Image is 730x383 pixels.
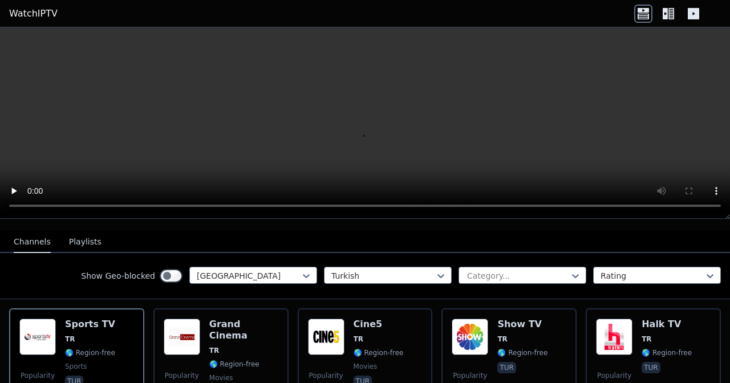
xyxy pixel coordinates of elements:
[642,362,660,373] p: tur
[597,371,631,380] span: Popularity
[309,371,343,380] span: Popularity
[354,319,404,330] h6: Cine5
[81,270,155,282] label: Show Geo-blocked
[642,319,692,330] h6: Halk TV
[19,319,56,355] img: Sports TV
[21,371,55,380] span: Popularity
[65,348,115,357] span: 🌎 Region-free
[14,231,51,253] button: Channels
[497,362,516,373] p: tur
[308,319,344,355] img: Cine5
[497,348,547,357] span: 🌎 Region-free
[209,319,278,341] h6: Grand Cinema
[69,231,102,253] button: Playlists
[65,335,75,344] span: TR
[165,371,199,380] span: Popularity
[164,319,200,355] img: Grand Cinema
[9,7,58,21] a: WatchIPTV
[596,319,632,355] img: Halk TV
[452,319,488,355] img: Show TV
[497,335,507,344] span: TR
[497,319,547,330] h6: Show TV
[209,360,259,369] span: 🌎 Region-free
[209,346,219,355] span: TR
[65,319,115,330] h6: Sports TV
[642,348,692,357] span: 🌎 Region-free
[65,362,87,371] span: sports
[453,371,487,380] span: Popularity
[354,335,363,344] span: TR
[354,362,378,371] span: movies
[209,373,233,382] span: movies
[354,348,404,357] span: 🌎 Region-free
[642,335,651,344] span: TR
